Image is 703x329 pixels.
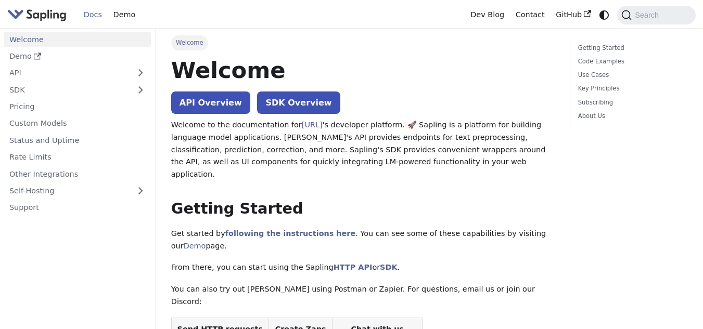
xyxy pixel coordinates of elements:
p: You can also try out [PERSON_NAME] using Postman or Zapier. For questions, email us or join our D... [171,283,555,308]
a: API [4,65,130,81]
a: SDK Overview [257,91,340,114]
a: Docs [78,7,108,23]
a: Sapling.aiSapling.ai [7,7,70,22]
a: Key Principles [578,84,684,94]
p: Welcome to the documentation for 's developer platform. 🚀 Sapling is a platform for building lang... [171,119,555,181]
a: following the instructions here [225,229,355,238]
a: SDK [4,82,130,97]
a: Demo [108,7,141,23]
h1: Welcome [171,56,555,84]
a: Contact [510,7,551,23]
a: Subscribing [578,98,684,108]
a: Pricing [4,99,151,114]
a: Self-Hosting [4,183,151,199]
a: Custom Models [4,116,151,131]
a: Code Examples [578,57,684,67]
button: Search (Command+K) [617,6,695,24]
button: Expand sidebar category 'API' [130,65,151,81]
span: Welcome [171,35,208,50]
a: API Overview [171,91,250,114]
p: Get started by . You can see some of these capabilities by visiting our page. [171,228,555,253]
a: About Us [578,111,684,121]
a: Demo [184,242,206,250]
a: Status and Uptime [4,133,151,148]
a: [URL] [302,121,323,129]
button: Expand sidebar category 'SDK' [130,82,151,97]
p: From there, you can start using the Sapling or . [171,261,555,274]
a: Rate Limits [4,150,151,165]
a: GitHub [550,7,596,23]
a: Other Integrations [4,166,151,181]
a: SDK [380,263,397,271]
img: Sapling.ai [7,7,67,22]
span: Search [632,11,665,19]
button: Switch between dark and light mode (currently system mode) [597,7,612,22]
h2: Getting Started [171,200,555,218]
a: Use Cases [578,70,684,80]
a: Demo [4,49,151,64]
a: Getting Started [578,43,684,53]
nav: Breadcrumbs [171,35,555,50]
a: Support [4,200,151,215]
a: Welcome [4,32,151,47]
a: Dev Blog [465,7,509,23]
a: HTTP API [334,263,373,271]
